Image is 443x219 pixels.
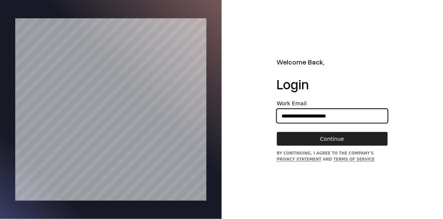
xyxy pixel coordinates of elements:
[277,76,388,92] h1: Login
[277,132,388,146] button: Continue
[334,157,375,161] a: Terms of Service
[277,150,388,163] div: By continuing, I agree to the Company's and
[277,101,388,106] label: Work Email
[277,157,321,161] a: Privacy Statement
[277,57,388,67] h2: Welcome Back,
